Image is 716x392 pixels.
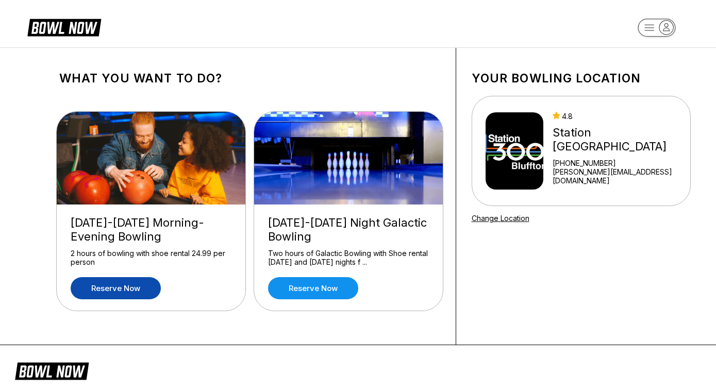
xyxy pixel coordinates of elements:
[268,277,358,299] a: Reserve now
[71,277,161,299] a: Reserve now
[486,112,544,190] img: Station 300 Bluffton
[553,112,686,121] div: 4.8
[553,159,686,167] div: [PHONE_NUMBER]
[472,214,529,223] a: Change Location
[268,249,429,267] div: Two hours of Galactic Bowling with Shoe rental [DATE] and [DATE] nights f ...
[254,112,444,204] img: Friday-Saturday Night Galactic Bowling
[59,71,440,86] h1: What you want to do?
[472,71,691,86] h1: Your bowling location
[57,112,246,204] img: Friday-Sunday Morning-Evening Bowling
[268,216,429,244] div: [DATE]-[DATE] Night Galactic Bowling
[71,249,231,267] div: 2 hours of bowling with shoe rental 24.99 per person
[71,216,231,244] div: [DATE]-[DATE] Morning-Evening Bowling
[553,167,686,185] a: [PERSON_NAME][EMAIL_ADDRESS][DOMAIN_NAME]
[553,126,686,154] div: Station [GEOGRAPHIC_DATA]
